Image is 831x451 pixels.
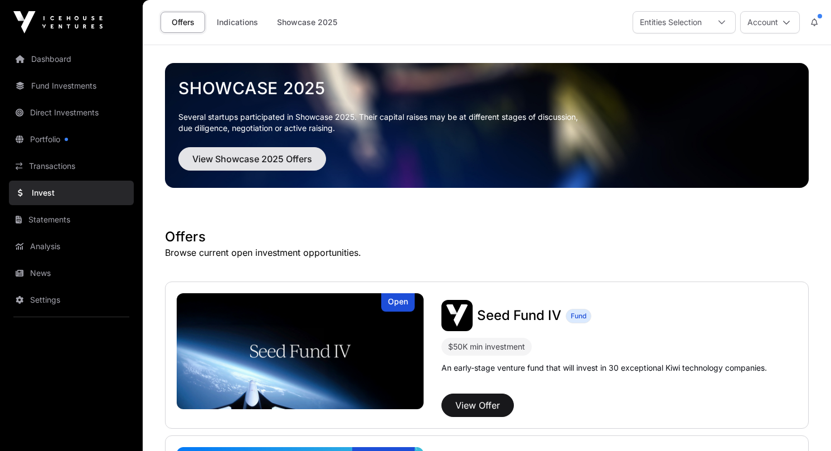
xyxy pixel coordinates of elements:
img: Icehouse Ventures Logo [13,11,103,33]
a: Seed Fund IV [477,307,561,324]
p: Several startups participated in Showcase 2025. Their capital raises may be at different stages o... [178,111,795,134]
a: Indications [210,12,265,33]
a: Analysis [9,234,134,259]
h1: Offers [165,228,809,246]
div: Entities Selection [633,12,708,33]
button: View Showcase 2025 Offers [178,147,326,171]
a: Showcase 2025 [178,78,795,98]
p: An early-stage venture fund that will invest in 30 exceptional Kiwi technology companies. [441,362,767,374]
a: Portfolio [9,127,134,152]
p: Browse current open investment opportunities. [165,246,809,259]
a: Offers [161,12,205,33]
span: View Showcase 2025 Offers [192,152,312,166]
span: Fund [571,312,586,321]
a: Fund Investments [9,74,134,98]
div: Open [381,293,415,312]
a: Showcase 2025 [270,12,344,33]
button: Account [740,11,800,33]
iframe: Chat Widget [775,397,831,451]
a: Statements [9,207,134,232]
a: View Showcase 2025 Offers [178,158,326,169]
a: Dashboard [9,47,134,71]
a: News [9,261,134,285]
div: $50K min investment [448,340,525,353]
a: Settings [9,288,134,312]
a: Seed Fund IVOpen [177,293,424,409]
span: Seed Fund IV [477,307,561,323]
div: $50K min investment [441,338,532,356]
a: Transactions [9,154,134,178]
a: Invest [9,181,134,205]
img: Showcase 2025 [165,63,809,188]
img: Seed Fund IV [177,293,424,409]
img: Seed Fund IV [441,300,473,331]
a: Direct Investments [9,100,134,125]
button: View Offer [441,394,514,417]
